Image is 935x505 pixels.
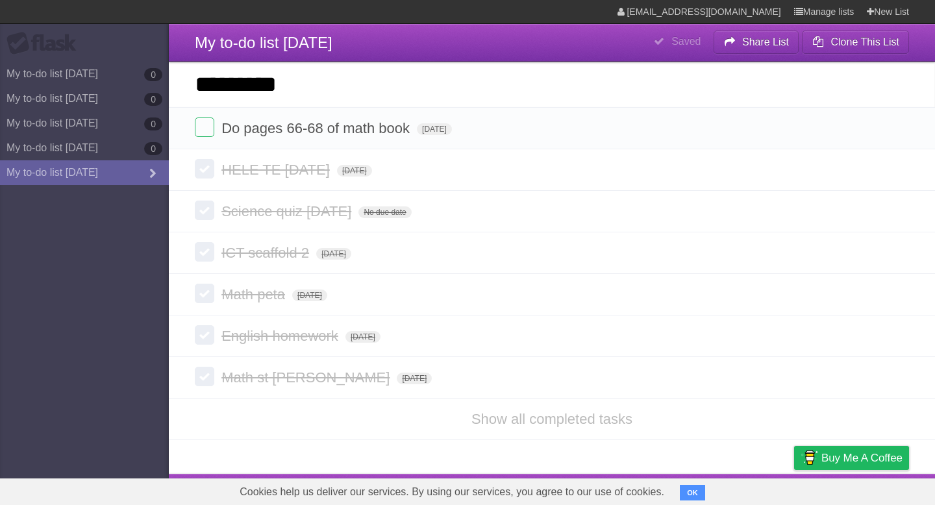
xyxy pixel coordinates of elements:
b: 0 [144,142,162,155]
a: Buy me a coffee [794,446,909,470]
span: Cookies help us deliver our services. By using our services, you agree to our use of cookies. [227,479,677,505]
b: Clone This List [830,36,899,47]
span: [DATE] [337,165,372,177]
span: No due date [358,206,411,218]
label: Done [195,367,214,386]
a: Show all completed tasks [471,411,632,427]
span: [DATE] [417,123,452,135]
button: Clone This List [802,31,909,54]
span: ICT scaffold 2 [221,245,312,261]
b: 0 [144,68,162,81]
div: Flask [6,32,84,55]
label: Done [195,159,214,179]
span: [DATE] [397,373,432,384]
span: Science quiz [DATE] [221,203,355,219]
span: [DATE] [345,331,380,343]
label: Done [195,284,214,303]
span: Math st [PERSON_NAME] [221,369,393,386]
b: 0 [144,93,162,106]
b: 0 [144,117,162,130]
span: Do pages 66-68 of math book [221,120,413,136]
a: Terms [733,477,762,502]
label: Done [195,117,214,137]
b: Saved [671,36,701,47]
span: [DATE] [316,248,351,260]
label: Done [195,201,214,220]
button: OK [680,485,705,500]
b: Share List [742,36,789,47]
span: English homework [221,328,342,344]
img: Buy me a coffee [801,447,818,469]
a: About [621,477,649,502]
button: Share List [714,31,799,54]
a: Privacy [777,477,811,502]
span: Buy me a coffee [821,447,903,469]
span: [DATE] [292,289,327,301]
a: Developers [664,477,717,502]
span: My to-do list [DATE] [195,34,332,51]
span: Math peta [221,286,288,302]
a: Suggest a feature [827,477,909,502]
span: HELE TE [DATE] [221,162,333,178]
label: Done [195,325,214,345]
label: Done [195,242,214,262]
